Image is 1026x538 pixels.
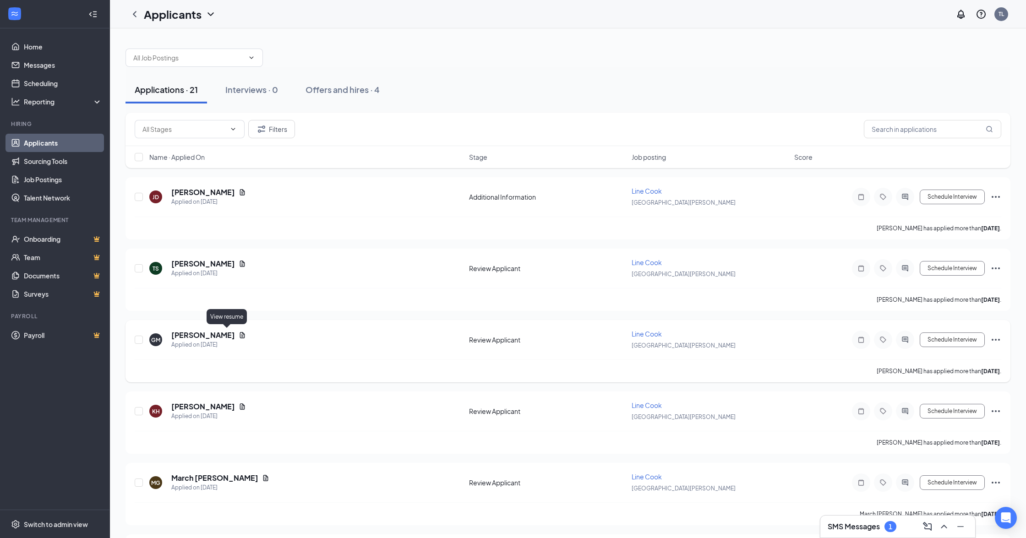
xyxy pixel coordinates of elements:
svg: WorkstreamLogo [10,9,19,18]
a: Job Postings [24,170,102,189]
b: [DATE] [981,439,1000,446]
p: [PERSON_NAME] has applied more than . [877,224,1001,232]
svg: Tag [878,408,889,415]
svg: ChevronUp [939,521,950,532]
svg: Document [239,260,246,267]
svg: QuestionInfo [976,9,987,20]
h5: [PERSON_NAME] [171,187,235,197]
div: Applied on [DATE] [171,483,269,492]
button: Schedule Interview [920,190,985,204]
a: DocumentsCrown [24,266,102,285]
svg: ActiveChat [900,336,911,343]
div: Hiring [11,120,100,128]
a: Home [24,38,102,56]
button: Schedule Interview [920,404,985,418]
p: [PERSON_NAME] has applied more than . [877,367,1001,375]
b: [DATE] [981,511,1000,517]
div: 1 [889,523,892,531]
svg: Document [239,331,246,339]
span: Job posting [632,152,666,162]
div: Offers and hires · 4 [306,84,380,95]
svg: Collapse [88,10,98,19]
p: March [PERSON_NAME] has applied more than . [860,510,1001,518]
svg: Ellipses [990,191,1001,202]
span: Line Cook [632,473,662,481]
svg: Note [856,193,867,201]
a: Scheduling [24,74,102,92]
svg: Document [239,189,246,196]
span: Line Cook [632,187,662,195]
a: SurveysCrown [24,285,102,303]
button: Filter Filters [248,120,295,138]
svg: ChevronDown [229,125,237,133]
div: Review Applicant [469,335,626,344]
button: Schedule Interview [920,332,985,347]
a: Applicants [24,134,102,152]
div: Team Management [11,216,100,224]
svg: Ellipses [990,406,1001,417]
svg: Note [856,336,867,343]
svg: Tag [878,479,889,486]
span: Line Cook [632,330,662,338]
div: Switch to admin view [24,520,88,529]
span: [GEOGRAPHIC_DATA][PERSON_NAME] [632,485,736,492]
a: OnboardingCrown [24,230,102,248]
svg: Minimize [955,521,966,532]
svg: Notifications [955,9,966,20]
svg: ActiveChat [900,193,911,201]
h3: SMS Messages [828,522,880,532]
b: [DATE] [981,225,1000,232]
a: PayrollCrown [24,326,102,344]
div: Open Intercom Messenger [995,507,1017,529]
b: [DATE] [981,368,1000,375]
svg: ChevronLeft [129,9,140,20]
svg: Tag [878,265,889,272]
span: [GEOGRAPHIC_DATA][PERSON_NAME] [632,271,736,277]
svg: Note [856,479,867,486]
div: Applied on [DATE] [171,269,246,278]
svg: Document [239,403,246,410]
input: All Stages [142,124,226,134]
svg: ActiveChat [900,408,911,415]
button: Minimize [953,519,968,534]
div: Reporting [24,97,103,106]
svg: ChevronDown [205,9,216,20]
p: [PERSON_NAME] has applied more than . [877,439,1001,446]
span: Line Cook [632,401,662,409]
svg: Note [856,265,867,272]
span: Score [794,152,813,162]
svg: ChevronDown [248,54,255,61]
h5: [PERSON_NAME] [171,259,235,269]
svg: ActiveChat [900,479,911,486]
svg: Ellipses [990,477,1001,488]
a: Messages [24,56,102,74]
div: MG [151,479,160,487]
span: [GEOGRAPHIC_DATA][PERSON_NAME] [632,413,736,420]
b: [DATE] [981,296,1000,303]
button: Schedule Interview [920,475,985,490]
div: Payroll [11,312,100,320]
div: Applied on [DATE] [171,412,246,421]
h1: Applicants [144,6,202,22]
span: Line Cook [632,258,662,266]
div: Applied on [DATE] [171,197,246,207]
svg: Ellipses [990,263,1001,274]
svg: Analysis [11,97,20,106]
h5: [PERSON_NAME] [171,330,235,340]
a: TeamCrown [24,248,102,266]
span: [GEOGRAPHIC_DATA][PERSON_NAME] [632,199,736,206]
svg: Ellipses [990,334,1001,345]
button: Schedule Interview [920,261,985,276]
span: [GEOGRAPHIC_DATA][PERSON_NAME] [632,342,736,349]
button: ComposeMessage [920,519,935,534]
svg: Tag [878,193,889,201]
a: Talent Network [24,189,102,207]
svg: Note [856,408,867,415]
button: ChevronUp [937,519,951,534]
div: Review Applicant [469,407,626,416]
h5: [PERSON_NAME] [171,402,235,412]
div: Review Applicant [469,264,626,273]
svg: MagnifyingGlass [986,125,993,133]
div: KH [152,408,160,415]
input: All Job Postings [133,53,244,63]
